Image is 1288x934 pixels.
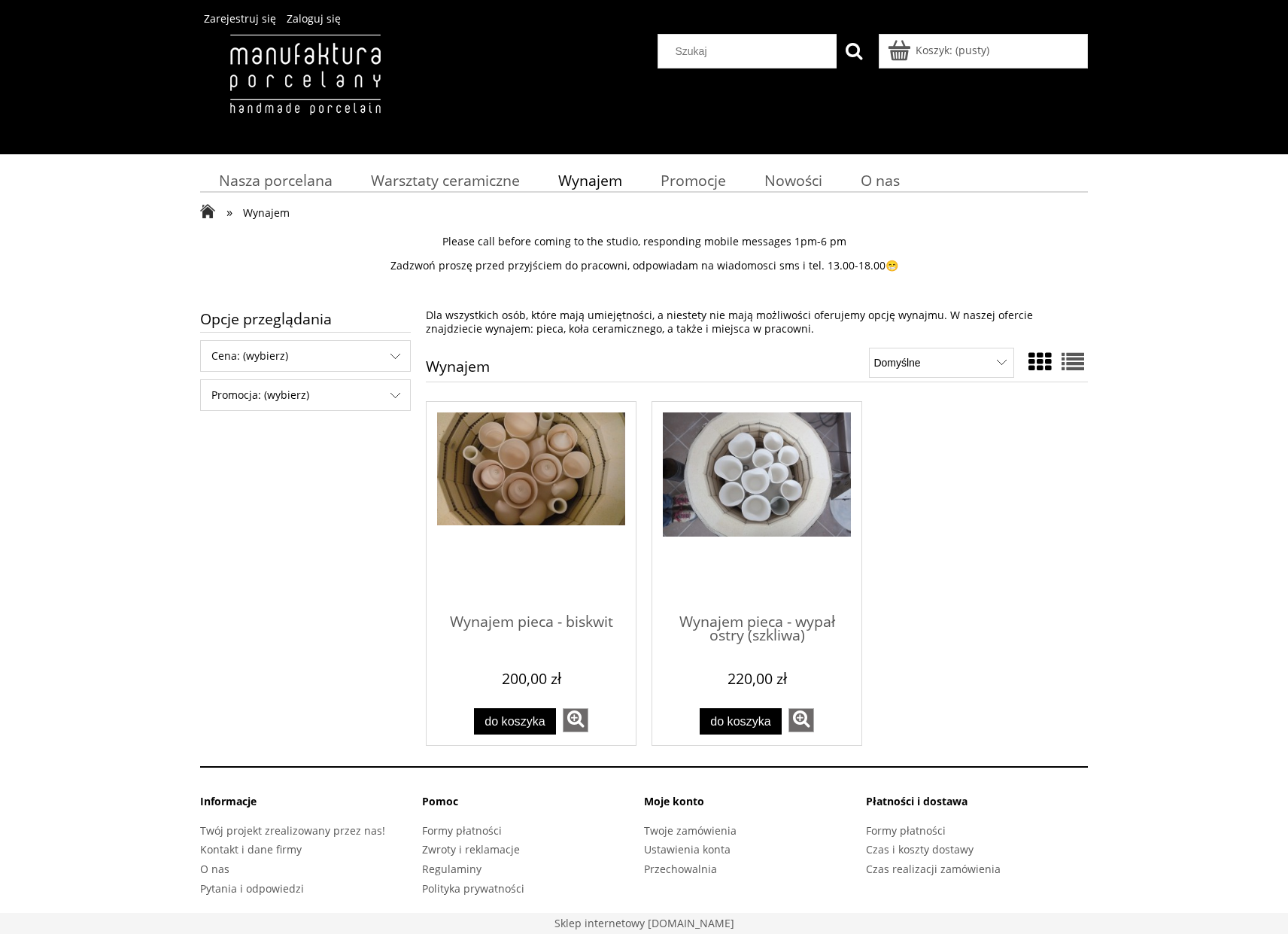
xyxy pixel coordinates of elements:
[890,43,989,57] a: Produkty w koszyku 0. Przejdź do koszyka
[664,35,837,68] input: Szukaj w sklepie
[563,708,588,732] a: zobacz więcej
[371,170,520,190] span: Warsztaty ceramiczne
[842,166,919,195] a: O nas
[700,708,782,735] button: Do koszyka Wynajem pieca - wypał ostry (szkliwa)
[866,794,1088,820] li: Płatności i dostawa
[710,714,771,728] span: Do koszyka
[219,170,333,190] span: Nasza porcelana
[502,668,561,689] em: 200,00 zł
[437,412,625,601] a: Przejdź do produktu Wynajem pieca - biskwit
[746,166,842,195] a: Nowości
[644,794,866,820] li: Moje konto
[201,380,410,410] span: Promocja: (wybierz)
[1062,346,1084,377] a: Widok pełny
[200,379,411,411] div: Filtruj
[866,842,974,856] a: Czas i koszty dostawy
[728,668,787,689] em: 220,00 zł
[200,842,302,856] a: Kontakt i dane firmy
[663,412,851,537] img: Wynajem pieca - wypał ostry (szkliwa)
[226,203,232,221] span: »
[422,794,644,820] li: Pomoc
[200,794,422,820] li: Informacje
[788,708,814,732] a: zobacz więcej
[200,881,304,896] a: Pytania i odpowiedzi
[554,916,734,930] a: Sklep stworzony na platformie Shoper. Przejdź do strony shoper.pl - otwiera się w nowej karcie
[764,170,822,190] span: Nowości
[1028,346,1051,377] a: Widok ze zdjęciem
[661,170,726,190] span: Promocje
[200,34,410,147] img: Manufaktura Porcelany
[955,43,989,57] b: (pusty)
[437,601,625,646] span: Wynajem pieca - biskwit
[422,823,502,838] a: Formy płatności
[200,340,411,372] div: Filtruj
[422,881,524,896] a: Polityka prywatności
[866,823,946,838] a: Formy płatności
[866,862,1001,876] a: Czas realizacji zamówienia
[644,842,731,856] a: Ustawienia konta
[644,823,737,838] a: Twoje zamówienia
[200,823,385,838] a: Twój projekt zrealizowany przez nas!
[200,235,1088,248] p: Please call before coming to the studio, responding mobile messages 1pm-6 pm
[837,34,871,68] button: Szukaj
[539,166,642,195] a: Wynajem
[426,309,1088,336] p: Dla wszystkich osób, które mają umiejętności, a niestety nie mają możliwości oferujemy opcję wyna...
[869,348,1014,378] select: Sortuj wg
[916,43,952,57] span: Koszyk:
[558,170,622,190] span: Wynajem
[644,862,717,876] a: Przechowalnia
[663,601,851,660] a: Wynajem pieca - wypał ostry (szkliwa)
[200,306,411,332] span: Opcje przeglądania
[663,601,851,646] span: Wynajem pieca - wypał ostry (szkliwa)
[861,170,900,190] span: O nas
[200,862,229,876] a: O nas
[352,166,539,195] a: Warsztaty ceramiczne
[422,842,520,856] a: Zwroty i reklamacje
[243,205,290,220] span: Wynajem
[204,11,276,26] a: Zarejestruj się
[474,708,557,735] button: Do koszyka Wynajem pieca - biskwit
[663,412,851,601] a: Przejdź do produktu Wynajem pieca - wypał ostry (szkliwa)
[642,166,746,195] a: Promocje
[422,862,481,876] a: Regulaminy
[426,359,490,382] h1: Wynajem
[287,11,341,26] a: Zaloguj się
[485,714,545,728] span: Do koszyka
[201,341,410,371] span: Cena: (wybierz)
[437,412,625,525] img: Wynajem pieca - biskwit
[200,166,352,195] a: Nasza porcelana
[200,259,1088,272] p: Zadzwoń proszę przed przyjściem do pracowni, odpowiadam na wiadomosci sms i tel. 13.00-18.00😁
[437,601,625,660] a: Wynajem pieca - biskwit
